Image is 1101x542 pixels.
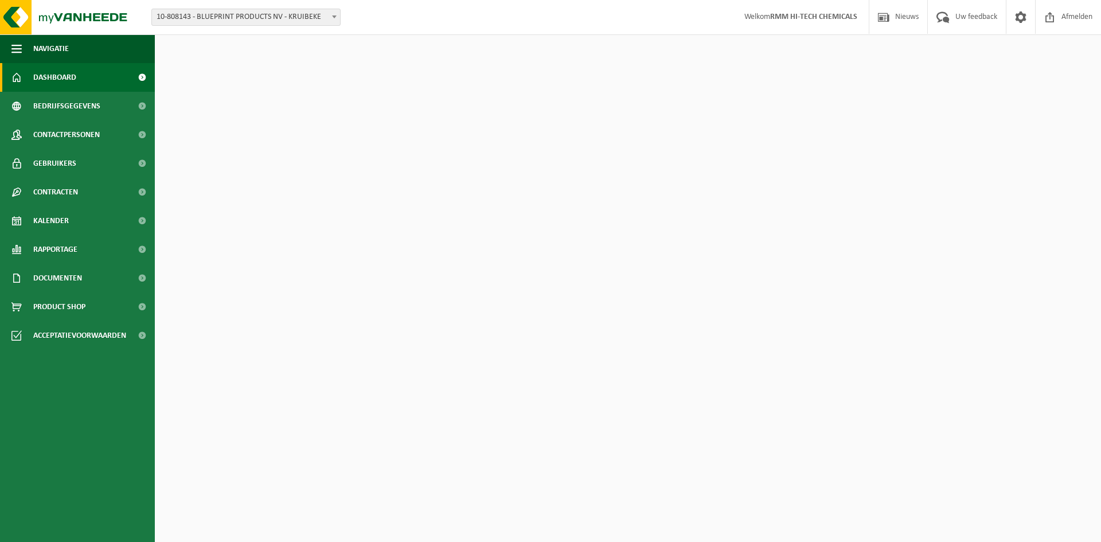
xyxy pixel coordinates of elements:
span: Contactpersonen [33,120,100,149]
span: 10-808143 - BLUEPRINT PRODUCTS NV - KRUIBEKE [151,9,341,26]
span: Dashboard [33,63,76,92]
span: Rapportage [33,235,77,264]
span: Bedrijfsgegevens [33,92,100,120]
span: Navigatie [33,34,69,63]
strong: RMM HI-TECH CHEMICALS [770,13,857,21]
span: 10-808143 - BLUEPRINT PRODUCTS NV - KRUIBEKE [152,9,340,25]
span: Gebruikers [33,149,76,178]
span: Documenten [33,264,82,293]
span: Kalender [33,206,69,235]
span: Product Shop [33,293,85,321]
span: Contracten [33,178,78,206]
span: Acceptatievoorwaarden [33,321,126,350]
